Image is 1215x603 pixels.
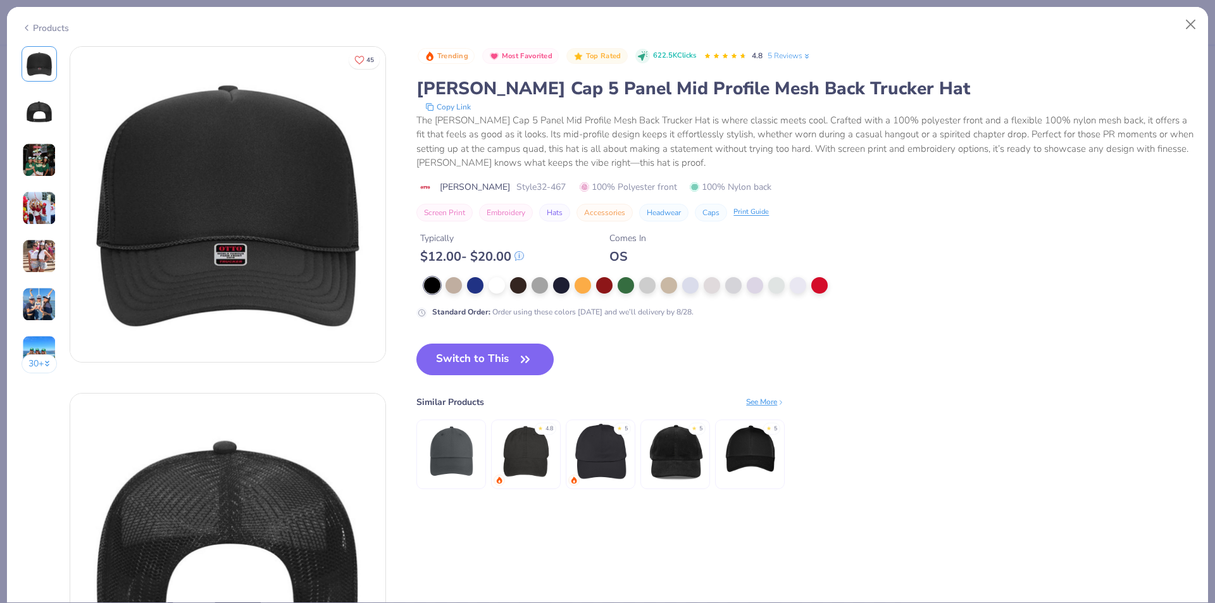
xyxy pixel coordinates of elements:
[24,97,54,127] img: Back
[432,306,694,318] div: Order using these colors [DATE] and we’ll delivery by 8/28.
[766,425,771,430] div: ★
[22,354,58,373] button: 30+
[24,49,54,79] img: Front
[645,421,706,482] img: Big Accessories Corduroy Cap
[695,204,727,221] button: Caps
[570,476,578,484] img: trending.gif
[774,425,777,433] div: 5
[768,50,811,61] a: 5 Reviews
[479,204,533,221] button: Embroidery
[432,307,490,317] strong: Standard Order :
[573,51,583,61] img: Top Rated sort
[639,204,688,221] button: Headwear
[746,396,785,407] div: See More
[609,232,646,245] div: Comes In
[22,335,56,370] img: User generated content
[704,46,747,66] div: 4.8 Stars
[571,421,631,482] img: Big Accessories 6-Panel Twill Unstructured Cap
[437,53,468,59] span: Trending
[625,425,628,433] div: 5
[416,344,554,375] button: Switch to This
[692,425,697,430] div: ★
[699,425,702,433] div: 5
[617,425,622,430] div: ★
[440,180,510,194] span: [PERSON_NAME]
[516,180,566,194] span: Style 32-467
[416,395,484,409] div: Similar Products
[366,57,374,63] span: 45
[349,51,380,69] button: Like
[420,249,524,264] div: $ 12.00 - $ 20.00
[22,22,69,35] div: Products
[720,421,780,482] img: Big Accessories 6-Panel Structured Trucker Cap
[489,51,499,61] img: Most Favorited sort
[653,51,696,61] span: 622.5K Clicks
[420,232,524,245] div: Typically
[416,204,473,221] button: Screen Print
[421,421,482,482] img: Authentic Pigment Direct-Dyed Twill Cap
[416,77,1193,101] div: [PERSON_NAME] Cap 5 Panel Mid Profile Mesh Back Trucker Hat
[545,425,553,433] div: 4.8
[733,207,769,218] div: Print Guide
[502,53,552,59] span: Most Favorited
[416,182,433,192] img: brand logo
[609,249,646,264] div: OS
[496,421,556,482] img: Adams Optimum Pigment Dyed-Cap
[425,51,435,61] img: Trending sort
[566,48,627,65] button: Badge Button
[1179,13,1203,37] button: Close
[22,143,56,177] img: User generated content
[421,101,475,113] button: copy to clipboard
[416,113,1193,170] div: The [PERSON_NAME] Cap 5 Panel Mid Profile Mesh Back Trucker Hat is where classic meets cool. Craf...
[418,48,475,65] button: Badge Button
[752,51,763,61] span: 4.8
[22,239,56,273] img: User generated content
[576,204,633,221] button: Accessories
[22,287,56,321] img: User generated content
[22,191,56,225] img: User generated content
[580,180,677,194] span: 100% Polyester front
[690,180,771,194] span: 100% Nylon back
[538,425,543,430] div: ★
[482,48,559,65] button: Badge Button
[70,47,385,362] img: Front
[539,204,570,221] button: Hats
[586,53,621,59] span: Top Rated
[495,476,503,484] img: trending.gif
